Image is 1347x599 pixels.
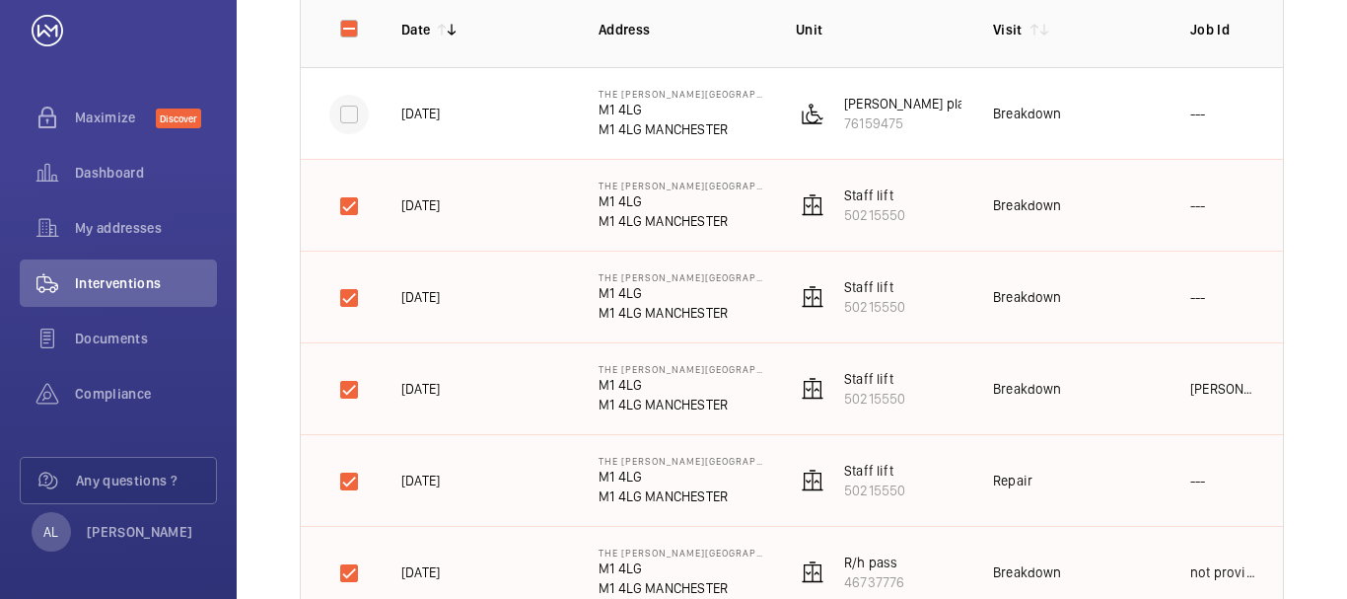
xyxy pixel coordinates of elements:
div: Breakdown [993,562,1062,582]
span: Maximize [75,108,156,127]
p: The [PERSON_NAME][GEOGRAPHIC_DATA] [599,88,764,100]
p: Date [401,20,430,39]
p: M1 4LG [599,100,764,119]
p: R/h pass [844,553,904,572]
p: [PERSON_NAME] [1190,379,1257,399]
p: [DATE] [401,562,440,582]
p: Unit [796,20,961,39]
p: --- [1190,195,1206,215]
p: M1 4LG [599,191,764,211]
p: [DATE] [401,195,440,215]
img: elevator.svg [801,193,824,217]
p: --- [1190,104,1206,123]
p: [PERSON_NAME] [87,522,193,542]
p: 46737776 [844,572,904,592]
p: M1 4LG [599,375,764,395]
span: Interventions [75,273,217,293]
div: Repair [993,471,1032,490]
p: Visit [993,20,1023,39]
p: M1 4LG MANCHESTER [599,119,764,139]
p: M1 4LG MANCHESTER [599,578,764,598]
img: elevator.svg [801,285,824,309]
p: M1 4LG [599,559,764,578]
p: The [PERSON_NAME][GEOGRAPHIC_DATA] [599,180,764,191]
p: The [PERSON_NAME][GEOGRAPHIC_DATA] [599,455,764,467]
p: Job Id [1190,20,1257,39]
img: platform_lift.svg [801,102,824,125]
span: Any questions ? [76,471,216,490]
p: The [PERSON_NAME][GEOGRAPHIC_DATA] [599,363,764,375]
div: Breakdown [993,104,1062,123]
p: not provided [1190,562,1257,582]
p: [DATE] [401,287,440,307]
p: M1 4LG [599,467,764,487]
p: M1 4LG MANCHESTER [599,395,764,414]
p: M1 4LG MANCHESTER [599,487,764,506]
div: Breakdown [993,195,1062,215]
p: --- [1190,471,1206,490]
img: elevator.svg [801,561,824,584]
p: M1 4LG MANCHESTER [599,303,764,323]
span: Documents [75,329,217,348]
p: Staff lift [844,186,905,205]
div: Breakdown [993,287,1062,307]
span: My addresses [75,218,217,238]
p: Staff lift [844,369,905,389]
div: Breakdown [993,379,1062,399]
span: Compliance [75,384,217,404]
p: M1 4LG [599,283,764,303]
p: AL [43,522,58,542]
p: 50215550 [844,481,905,500]
p: 50215550 [844,297,905,317]
p: Address [599,20,764,39]
span: Dashboard [75,163,217,183]
p: [DATE] [401,104,440,123]
p: Staff lift [844,461,905,481]
img: elevator.svg [801,377,824,401]
img: elevator.svg [801,469,824,492]
p: [DATE] [401,471,440,490]
p: --- [1190,287,1206,307]
p: [DATE] [401,379,440,399]
p: 50215550 [844,205,905,225]
p: 50215550 [844,389,905,409]
p: 76159475 [844,113,1019,133]
p: M1 4LG MANCHESTER [599,211,764,231]
p: [PERSON_NAME] platform lift [844,94,1019,113]
p: The [PERSON_NAME][GEOGRAPHIC_DATA] [599,271,764,283]
p: The [PERSON_NAME][GEOGRAPHIC_DATA] [599,547,764,559]
span: Discover [156,109,201,128]
p: Staff lift [844,277,905,297]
